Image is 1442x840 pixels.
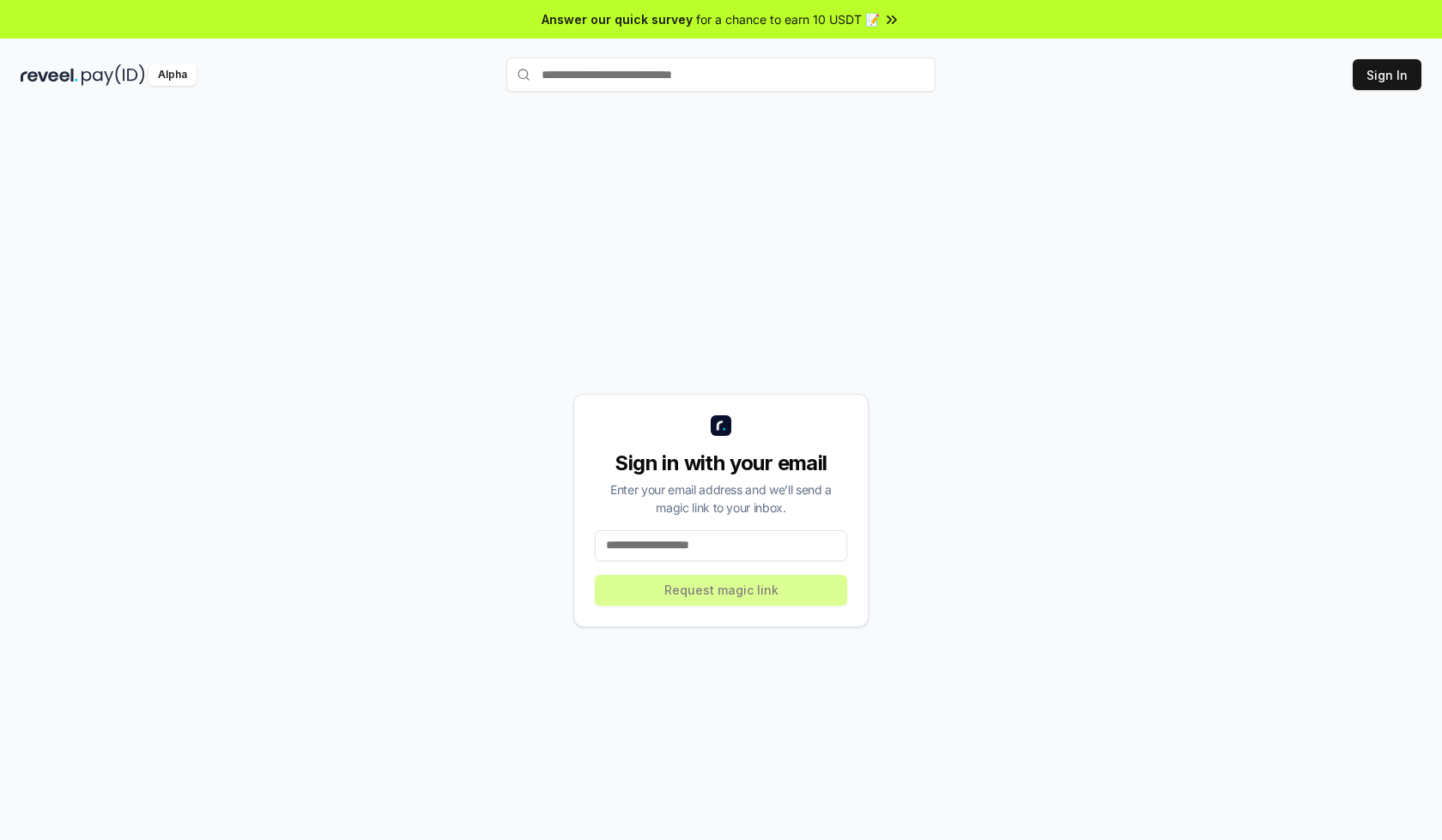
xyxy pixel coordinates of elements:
[711,415,731,436] img: logo_small
[21,64,78,86] img: reveel_dark
[148,64,197,86] div: Alpha
[1353,59,1421,90] button: Sign In
[595,450,847,477] div: Sign in with your email
[82,64,145,86] img: pay_id
[542,10,693,28] span: Answer our quick survey
[595,480,847,517] div: Enter your email address and we’ll send a magic link to your inbox.
[696,10,880,28] span: for a chance to earn 10 USDT 📝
